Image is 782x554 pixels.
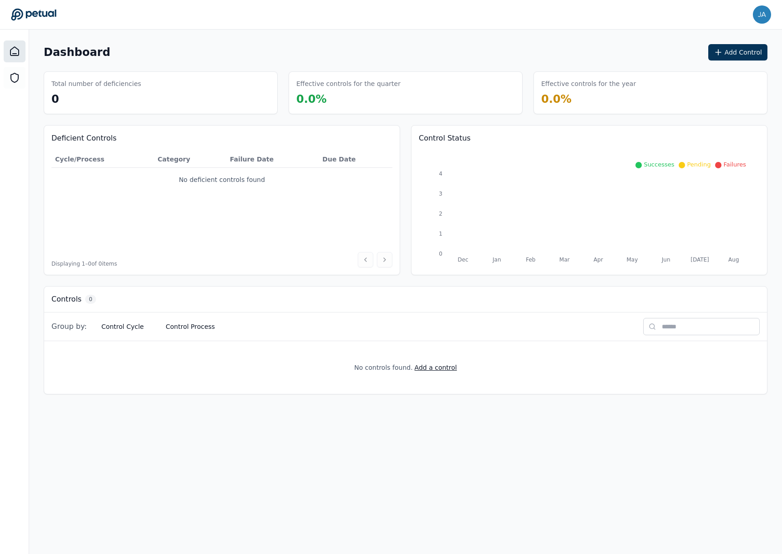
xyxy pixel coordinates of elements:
[354,363,412,372] div: No controls found.
[11,8,56,21] a: Go to Dashboard
[728,257,739,263] tspan: Aug
[626,257,638,263] tspan: May
[154,151,226,168] th: Category
[94,318,151,335] button: Control Cycle
[51,133,392,144] h3: Deficient Controls
[644,161,674,168] span: Successes
[541,79,636,88] h3: Effective controls for the year
[419,133,760,144] h3: Control Status
[559,257,570,263] tspan: Mar
[44,45,110,60] h1: Dashboard
[51,260,117,267] span: Displaying 1– 0 of 0 items
[415,363,457,372] button: Add a control
[296,79,401,88] h3: Effective controls for the quarter
[158,318,222,335] button: Control Process
[296,93,327,106] span: 0.0 %
[708,44,767,60] button: Add Control
[377,252,392,267] button: Next
[439,231,442,237] tspan: 1
[439,191,442,197] tspan: 3
[492,257,501,263] tspan: Jan
[661,257,670,263] tspan: Jun
[541,93,572,106] span: 0.0 %
[594,257,603,263] tspan: Apr
[319,151,392,168] th: Due Date
[439,211,442,217] tspan: 2
[4,67,25,89] a: SOC
[226,151,319,168] th: Failure Date
[358,252,373,267] button: Previous
[51,294,81,305] h3: Controls
[687,161,711,168] span: Pending
[458,257,468,263] tspan: Dec
[439,251,442,257] tspan: 0
[4,40,25,62] a: Dashboard
[691,257,709,263] tspan: [DATE]
[439,171,442,177] tspan: 4
[85,295,96,304] span: 0
[51,151,154,168] th: Cycle/Process
[753,5,771,24] img: jaysen.wibowo@workday.com
[723,161,746,168] span: Failures
[51,321,87,332] span: Group by:
[526,257,535,263] tspan: Feb
[51,168,392,192] td: No deficient controls found
[51,93,59,106] span: 0
[51,79,141,88] h3: Total number of deficiencies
